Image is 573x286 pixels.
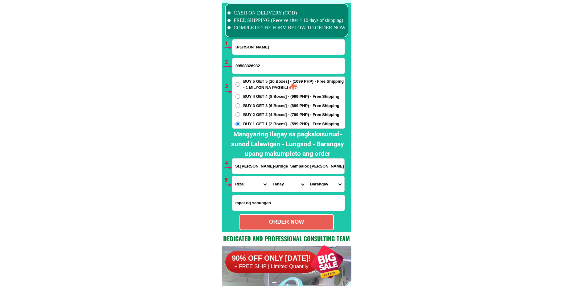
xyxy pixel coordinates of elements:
span: BUY 2 GET 2 [4 Boxes] - (799 PHP) - Free Shipping [243,112,339,118]
li: CASH ON DELIVERY (COD) [227,9,346,17]
h6: 4 [225,159,232,167]
input: Input full_name [232,39,345,55]
h2: Dedicated and professional consulting team [222,234,351,243]
span: BUY 4 GET 4 [8 Boxes] - (999 PHP) - Free Shipping [243,93,339,100]
span: BUY 1 GET 1 [2 Boxes] - (599 PHP) - Free Shipping [243,121,339,127]
h6: 2 [225,58,232,66]
h2: Mangyaring ilagay sa pagkakasunud-sunod Lalawigan - Lungsod - Barangay upang makumpleto ang order [227,130,348,159]
input: BUY 5 GET 5 [10 Boxes] - (1099 PHP) - Free Shipping - 1 MILYON NA PAGBILI [235,82,240,87]
input: BUY 4 GET 4 [8 Boxes] - (999 PHP) - Free Shipping [235,94,240,99]
h6: 3 [225,82,232,90]
li: COMPLETE THE FORM BELOW TO ORDER NOW [227,24,346,31]
input: Input phone_number [232,58,345,74]
input: BUY 1 GET 1 [2 Boxes] - (599 PHP) - Free Shipping [235,122,240,126]
input: BUY 3 GET 3 [6 Boxes] - (899 PHP) - Free Shipping [235,103,240,108]
li: FREE SHIPPING (Receive after 4-10 days of shipping) [227,17,346,24]
h6: 5 [225,176,232,184]
div: ORDER NOW [240,218,333,226]
input: BUY 2 GET 2 [4 Boxes] - (799 PHP) - Free Shipping [235,112,240,117]
h6: 90% OFF ONLY [DATE]! [225,254,318,263]
span: BUY 5 GET 5 [10 Boxes] - (1099 PHP) - Free Shipping - 1 MILYON NA PAGBILI [243,78,345,90]
input: Input LANDMARKOFLOCATION [232,195,345,211]
h6: + FREE SHIP | Limited Quantily [225,263,318,270]
input: Input address [232,159,344,174]
select: Select commune [307,176,344,192]
select: Select district [269,176,307,192]
span: BUY 3 GET 3 [6 Boxes] - (899 PHP) - Free Shipping [243,103,339,109]
select: Select province [232,176,269,192]
h6: 1 [225,39,232,48]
